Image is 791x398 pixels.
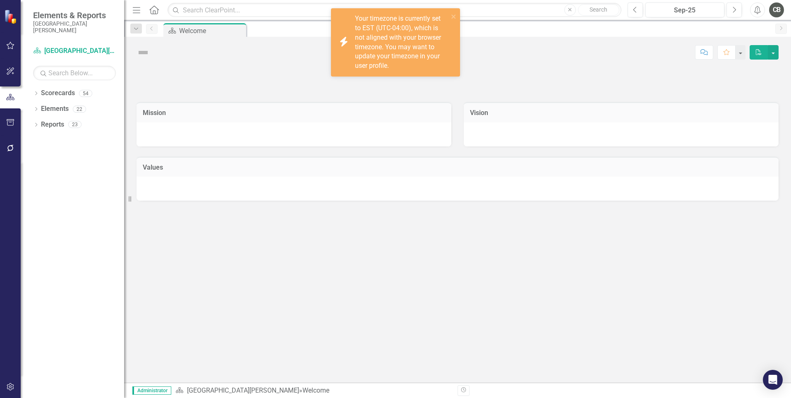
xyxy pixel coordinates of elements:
[470,109,772,117] h3: Vision
[73,105,86,113] div: 22
[645,2,724,17] button: Sep-25
[578,4,619,16] button: Search
[33,66,116,80] input: Search Below...
[137,46,150,59] img: Not Defined
[187,386,299,394] a: [GEOGRAPHIC_DATA][PERSON_NAME]
[132,386,171,395] span: Administrator
[79,90,92,97] div: 54
[41,104,69,114] a: Elements
[143,164,772,171] h3: Values
[769,2,784,17] button: CB
[590,6,607,13] span: Search
[41,89,75,98] a: Scorecards
[33,20,116,34] small: [GEOGRAPHIC_DATA][PERSON_NAME]
[302,386,329,394] div: Welcome
[355,14,448,71] div: Your timezone is currently set to EST (UTC-04:00), which is not aligned with your browser timezon...
[33,10,116,20] span: Elements & Reports
[763,370,783,390] div: Open Intercom Messenger
[143,109,445,117] h3: Mission
[451,12,457,21] button: close
[168,3,621,17] input: Search ClearPoint...
[648,5,721,15] div: Sep-25
[179,26,244,36] div: Welcome
[4,10,19,24] img: ClearPoint Strategy
[68,121,81,128] div: 23
[175,386,451,396] div: »
[33,46,116,56] a: [GEOGRAPHIC_DATA][PERSON_NAME]
[41,120,64,129] a: Reports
